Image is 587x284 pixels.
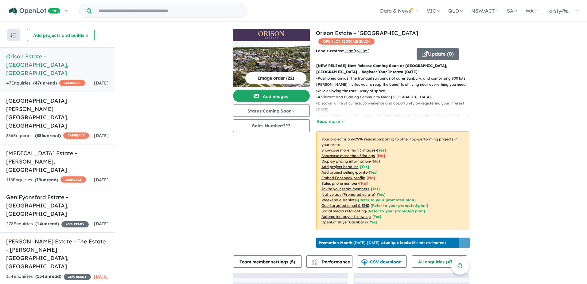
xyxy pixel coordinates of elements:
[357,255,407,268] button: CSV download
[35,221,59,227] strong: ( unread)
[60,176,86,183] span: CASHBACK
[37,133,44,138] span: 386
[233,41,310,87] img: Orison Estate - Sunbury
[321,214,371,219] u: Automated buyer follow-up
[316,100,474,113] p: - Discover a life of culture, convenience and opportunity by registering your interest [DATE].
[233,255,302,268] button: Team member settings (5)
[321,170,367,175] u: Add project selling-points
[306,255,352,268] button: Performance
[94,133,109,138] span: [DATE]
[316,63,469,75] p: [NEW RELEASE} New Release Coming Soon at [GEOGRAPHIC_DATA], [GEOGRAPHIC_DATA] – Register Your Int...
[93,4,245,18] input: Try estate name, suburb, builder or developer
[368,220,377,224] span: [Yes]
[37,274,45,279] span: 154
[381,240,410,245] b: 14 unique leads
[6,273,91,280] div: 154 Enquir ies
[35,274,61,279] strong: ( unread)
[9,7,60,15] img: Openlot PRO Logo White
[291,259,293,265] span: 5
[412,255,467,268] button: All enquiries (47)
[377,148,386,152] span: [ Yes ]
[10,33,17,37] img: sort.svg
[417,48,459,60] button: Update (0)
[245,72,307,84] button: Image order (22)
[233,29,310,87] a: Orison Estate - Sunbury LogoOrison Estate - Sunbury
[548,8,571,14] span: kirsty@r...
[319,240,353,245] b: Promotion Month:
[355,49,369,53] span: to
[319,240,446,246] p: [DATE] - [DATE] - ( 15 leads estimated)
[35,177,58,183] strong: ( unread)
[359,181,368,186] span: [ No ]
[316,118,345,125] button: Read more
[376,153,385,158] span: [ No ]
[6,176,86,184] div: 118 Enquir ies
[369,170,378,175] span: [ Yes ]
[6,52,109,77] h5: Orison Estate - [GEOGRAPHIC_DATA] , [GEOGRAPHIC_DATA]
[367,176,375,180] span: [ No ]
[6,132,89,140] div: 386 Enquir ies
[35,80,40,86] span: 47
[316,113,474,132] p: - Nestled northwest, within reach of a blossoming hub of amenity, Orison residents will relish ac...
[321,181,358,186] u: Sales phone number
[361,259,367,265] img: download icon
[371,203,428,208] span: [Refer to your promoted plan]
[27,29,95,41] button: Add projects and builders
[318,38,375,45] span: OPENLOT $ 200 CASHBACK
[59,80,85,86] span: CASHBACK
[321,148,375,152] u: Showcase more than 3 images
[37,221,42,227] span: 14
[6,220,89,228] div: 278 Enquir ies
[372,214,381,219] span: [Yes]
[358,198,416,202] span: [Refer to your promoted plan]
[321,164,359,169] u: Add project headline
[94,80,109,86] span: [DATE]
[321,203,369,208] u: Geo-targeted email & SMS
[353,48,355,52] sup: 2
[344,49,355,53] u: ??? m
[316,94,474,100] p: - A Vibrant and Budding Community Near [GEOGRAPHIC_DATA]
[311,261,317,265] img: bar-chart.svg
[311,259,317,262] img: line-chart.svg
[94,177,109,183] span: [DATE]
[355,137,375,141] b: 75 % ready
[321,153,375,158] u: Showcase more than 3 listings
[316,30,418,37] a: Orison Estate - [GEOGRAPHIC_DATA]
[6,193,109,218] h5: Gen Fyansford Estate - [GEOGRAPHIC_DATA] , [GEOGRAPHIC_DATA]
[321,220,367,224] u: OpenLot Buyer Cashback
[367,209,425,213] span: [Refer to your promoted plan]
[321,209,366,213] u: Social media retargeting
[321,159,370,164] u: Display pricing information
[316,48,412,54] p: from
[6,80,85,87] div: 47 Enquir ies
[35,133,61,138] strong: ( unread)
[312,259,350,265] span: Performance
[64,274,91,280] span: 35 % READY
[359,49,369,53] u: ???m
[316,131,469,230] p: Your project is only comparing to other top-performing projects in your area: - - - - - - - - - -...
[377,192,386,197] span: [Yes]
[6,149,109,174] h5: [MEDICAL_DATA] Estate - [PERSON_NAME] , [GEOGRAPHIC_DATA]
[321,192,375,197] u: Native ads (Promoted estate)
[33,80,57,86] strong: ( unread)
[321,187,369,191] u: Invite your team members
[233,119,310,132] button: Sales Number:???
[94,274,109,279] span: [DATE]
[233,90,310,102] button: Add images
[36,177,41,183] span: 79
[235,31,307,39] img: Orison Estate - Sunbury Logo
[316,75,474,94] p: - Positioned amidst the tranquil surrounds of outer Sunbury, and comprising 800 lots, [PERSON_NAM...
[367,48,369,52] sup: 2
[321,176,365,180] u: Embed Facebook profile
[61,221,89,227] span: 45 % READY
[321,198,356,202] u: Weekend eDM slots
[6,237,109,270] h5: [PERSON_NAME] Estate - The Estate - [PERSON_NAME][GEOGRAPHIC_DATA] , [GEOGRAPHIC_DATA]
[94,221,109,227] span: [DATE]
[233,105,310,117] button: Status:Coming Soon
[360,164,369,169] span: [ Yes ]
[63,132,89,139] span: CASHBACK
[371,187,380,191] span: [ Yes ]
[371,159,380,164] span: [ No ]
[6,97,109,130] h5: [GEOGRAPHIC_DATA] - [PERSON_NAME][GEOGRAPHIC_DATA] , [GEOGRAPHIC_DATA]
[316,49,336,53] b: Land sizes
